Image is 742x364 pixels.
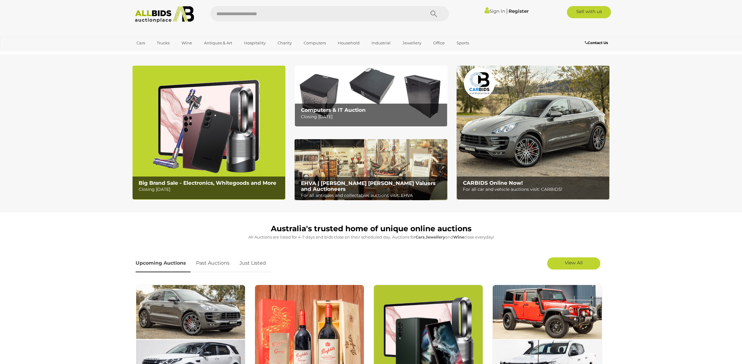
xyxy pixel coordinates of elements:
[139,180,276,186] b: Big Brand Sale - Electronics, Whitegoods and More
[132,6,198,23] img: Allbids.com.au
[301,192,444,199] p: For all antiques and collectables auctions visit: EHVA
[419,6,449,21] button: Search
[585,40,608,45] b: Contact Us
[178,38,196,48] a: Wine
[133,48,184,58] a: [GEOGRAPHIC_DATA]
[274,38,296,48] a: Charity
[416,235,425,239] strong: Cars
[295,66,447,127] a: Computers & IT Auction Computers & IT Auction Closing [DATE]
[136,225,607,233] h1: Australia's trusted home of unique online auctions
[192,254,234,272] a: Past Auctions
[139,186,282,193] p: Closing [DATE]
[300,38,330,48] a: Computers
[585,39,609,46] a: Contact Us
[295,139,447,201] a: EHVA | Evans Hastings Valuers and Auctioneers EHVA | [PERSON_NAME] [PERSON_NAME] Valuers and Auct...
[295,66,447,127] img: Computers & IT Auction
[334,38,364,48] a: Household
[200,38,236,48] a: Antiques & Art
[426,235,445,239] strong: Jewellery
[485,8,505,14] a: Sign In
[136,254,191,272] a: Upcoming Auctions
[301,107,366,113] b: Computers & IT Auction
[399,38,425,48] a: Jewellery
[567,6,611,18] a: Sell with us
[133,38,149,48] a: Cars
[457,66,609,200] img: CARBIDS Online Now!
[301,180,436,192] b: EHVA | [PERSON_NAME] [PERSON_NAME] Valuers and Auctioneers
[235,254,271,272] a: Just Listed
[368,38,395,48] a: Industrial
[457,66,609,200] a: CARBIDS Online Now! CARBIDS Online Now! For all car and vehicle auctions visit: CARBIDS!
[463,180,523,186] b: CARBIDS Online Now!
[429,38,449,48] a: Office
[565,260,583,266] span: View All
[133,66,285,200] img: Big Brand Sale - Electronics, Whitegoods and More
[133,66,285,200] a: Big Brand Sale - Electronics, Whitegoods and More Big Brand Sale - Electronics, Whitegoods and Mo...
[295,139,447,201] img: EHVA | Evans Hastings Valuers and Auctioneers
[240,38,270,48] a: Hospitality
[506,8,508,14] span: |
[509,8,529,14] a: Register
[453,235,464,239] strong: Wine
[463,186,606,193] p: For all car and vehicle auctions visit: CARBIDS!
[301,113,444,121] p: Closing [DATE]
[136,234,607,241] p: All Auctions are listed for 4-7 days and bids close on their scheduled day. Auctions for , and cl...
[547,257,600,270] a: View All
[153,38,174,48] a: Trucks
[453,38,473,48] a: Sports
